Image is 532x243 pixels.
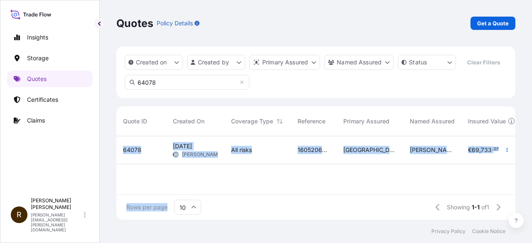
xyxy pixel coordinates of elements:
p: Policy Details [157,19,193,27]
button: certificateStatus Filter options [398,55,456,70]
input: Search Quote or Reference... [125,75,249,90]
p: Quotes [116,17,153,30]
span: Named Assured [410,117,455,125]
button: Clear Filters [460,56,507,69]
a: Cookie Notice [472,228,505,235]
p: Named Assured [337,58,382,66]
span: , [479,147,481,153]
a: Get a Quote [470,17,515,30]
span: RG [174,150,178,159]
span: Created On [173,117,204,125]
p: Primary Assured [262,58,308,66]
span: Insured Value [468,117,506,125]
a: Certificates [7,91,93,108]
span: [DATE] [173,142,192,150]
span: 07 [494,148,499,151]
span: . [492,148,493,151]
p: Created by [198,58,229,66]
button: createdBy Filter options [187,55,245,70]
button: cargoOwner Filter options [324,55,394,70]
span: of 1 [481,203,489,211]
span: 1-1 [472,203,480,211]
span: 69 [472,147,479,153]
span: € [468,147,472,153]
button: distributor Filter options [249,55,320,70]
span: [PERSON_NAME] IBERIA TASTE & NUTRITION S.L.U [410,146,455,154]
p: Claims [27,116,45,125]
a: Quotes [7,71,93,87]
span: 64078 [123,146,141,154]
a: Insights [7,29,93,46]
p: Storage [27,54,49,62]
p: [PERSON_NAME][EMAIL_ADDRESS][PERSON_NAME][DOMAIN_NAME] [31,212,82,232]
span: Primary Assured [343,117,389,125]
p: Quotes [27,75,47,83]
button: Sort [275,116,285,126]
span: Rows per page [126,203,167,211]
span: All risks [231,146,252,154]
button: createdOn Filter options [125,55,183,70]
p: Status [409,58,427,66]
span: 1605206568 [298,146,330,154]
p: Clear Filters [467,58,500,66]
a: Storage [7,50,93,66]
span: [GEOGRAPHIC_DATA] [343,146,397,154]
p: Certificates [27,96,58,104]
span: Reference [298,117,325,125]
p: [PERSON_NAME] [PERSON_NAME] [31,197,82,211]
span: Coverage Type [231,117,273,125]
p: Insights [27,33,48,42]
a: Privacy Policy [431,228,465,235]
span: [PERSON_NAME] [182,151,222,158]
span: R [17,211,22,219]
p: Get a Quote [477,19,509,27]
p: Created on [136,58,167,66]
span: Quote ID [123,117,147,125]
span: 733 [481,147,492,153]
span: Showing [447,203,470,211]
a: Claims [7,112,93,129]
